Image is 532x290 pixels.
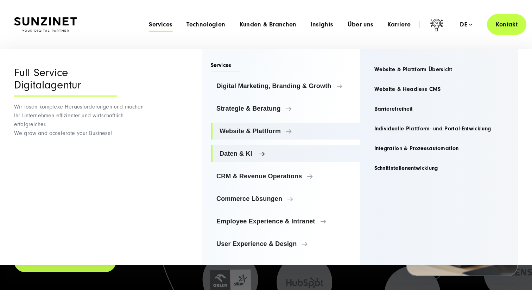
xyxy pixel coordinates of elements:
[211,145,360,162] a: Daten & KI
[211,78,360,94] a: Digital Marketing, Branding & Growth
[14,104,144,136] span: Wir lösen komplexe Herausforderungen und machen Ihr Unternehmen effizienter und wirtschaftlich er...
[216,105,355,112] span: Strategie & Beratung
[348,21,374,28] a: Über uns
[216,240,355,247] span: User Experience & Design
[387,21,411,28] a: Karriere
[149,21,172,28] a: Services
[211,61,240,72] span: Services
[240,21,297,28] a: Kunden & Branchen
[216,218,355,225] span: Employee Experience & Intranet
[220,128,355,135] span: Website & Plattform
[14,17,77,32] img: SUNZINET Full Service Digital Agentur
[220,150,355,157] span: Daten & KI
[369,61,510,78] a: Website & Plattform Übersicht
[216,195,355,202] span: Commerce Lösungen
[186,21,225,28] a: Technologien
[369,100,510,117] a: Barrierefreiheit
[211,235,360,252] a: User Experience & Design
[369,140,510,157] a: Integration & Prozessautomation
[216,82,355,90] span: Digital Marketing, Branding & Growth
[311,21,334,28] a: Insights
[211,168,360,185] a: CRM & Revenue Operations
[211,190,360,207] a: Commerce Lösungen
[487,14,526,35] a: Kontakt
[211,213,360,230] a: Employee Experience & Intranet
[369,81,510,98] a: Website & Headless CMS
[216,173,355,180] span: CRM & Revenue Operations
[14,67,117,97] div: Full Service Digitalagentur
[211,123,360,140] a: Website & Plattform
[460,21,472,28] div: de
[369,160,510,177] a: Schnittstellenentwicklung
[369,120,510,137] a: Individuelle Plattform- und Portal-Entwicklung
[211,100,360,117] a: Strategie & Beratung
